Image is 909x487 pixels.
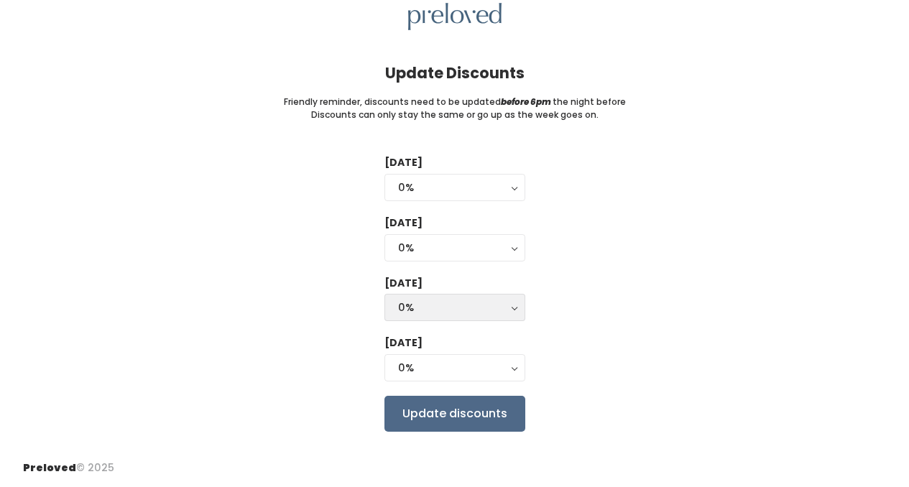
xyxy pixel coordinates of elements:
[384,396,525,432] input: Update discounts
[384,234,525,261] button: 0%
[384,155,423,170] label: [DATE]
[23,449,114,476] div: © 2025
[398,360,512,376] div: 0%
[384,276,423,291] label: [DATE]
[23,460,76,475] span: Preloved
[398,300,512,315] div: 0%
[384,354,525,381] button: 0%
[501,96,551,108] i: before 6pm
[385,65,525,81] h4: Update Discounts
[384,174,525,201] button: 0%
[398,240,512,256] div: 0%
[384,335,423,351] label: [DATE]
[408,3,502,31] img: preloved logo
[311,108,599,121] small: Discounts can only stay the same or go up as the week goes on.
[384,294,525,321] button: 0%
[384,215,423,231] label: [DATE]
[398,180,512,195] div: 0%
[284,96,626,108] small: Friendly reminder, discounts need to be updated the night before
